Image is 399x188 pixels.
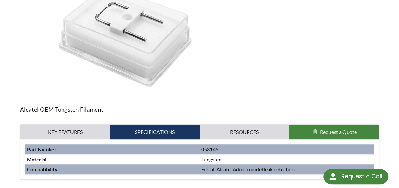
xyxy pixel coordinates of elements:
p: Alcatel OEM Tungsten Filament [20,105,379,114]
td: Compatibility [25,164,200,174]
a: Key Features [20,125,110,139]
td: Fits all Alcatel Adixen model leak detectors [200,164,374,174]
img: round button [328,172,338,182]
td: Material [25,154,200,165]
div: Request a Call [323,169,388,184]
button: Request a Quote [289,125,379,139]
td: Part Number [25,144,200,154]
td: Tungsten [200,154,374,165]
span: Request a Quote [320,129,356,135]
div: Request a Call [341,169,382,184]
a: Resources [200,125,289,139]
td: 053146 [200,144,374,154]
a: Specifications [110,125,199,139]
